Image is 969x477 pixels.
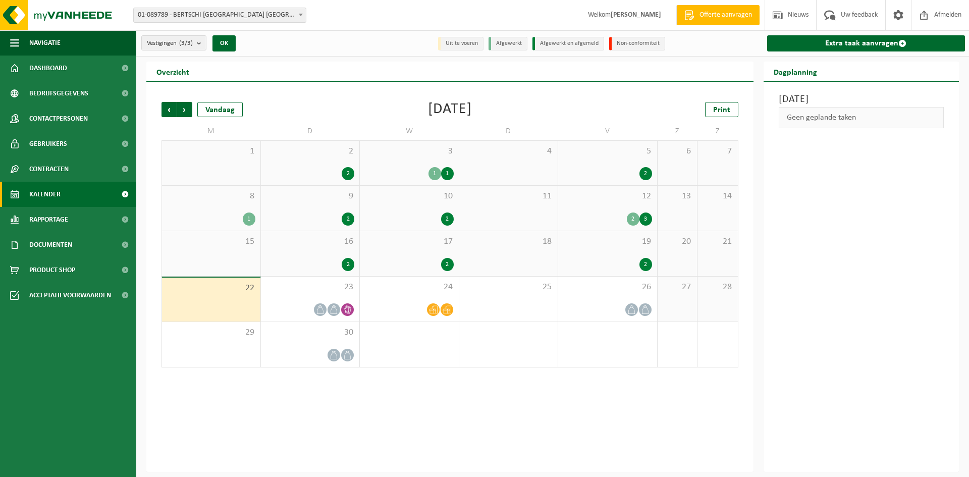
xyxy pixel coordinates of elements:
h2: Dagplanning [764,62,827,81]
span: Acceptatievoorwaarden [29,283,111,308]
span: Documenten [29,232,72,257]
span: Vorige [161,102,177,117]
span: 01-089789 - BERTSCHI BELGIUM NV - ANTWERPEN [133,8,306,23]
span: Bedrijfsgegevens [29,81,88,106]
span: Vestigingen [147,36,193,51]
div: 2 [342,167,354,180]
div: Vandaag [197,102,243,117]
button: Vestigingen(3/3) [141,35,206,50]
div: 2 [342,213,354,226]
span: 13 [663,191,692,202]
span: 2 [266,146,355,157]
li: Non-conformiteit [609,37,665,50]
span: 14 [703,191,732,202]
td: Z [658,122,698,140]
span: 12 [563,191,652,202]
td: M [161,122,261,140]
span: Dashboard [29,56,67,81]
span: 20 [663,236,692,247]
li: Afgewerkt [489,37,527,50]
span: 19 [563,236,652,247]
div: 2 [627,213,639,226]
span: 25 [464,282,553,293]
span: Gebruikers [29,131,67,156]
span: Kalender [29,182,61,207]
span: 27 [663,282,692,293]
span: Contracten [29,156,69,182]
div: [DATE] [428,102,472,117]
span: 24 [365,282,454,293]
span: 8 [167,191,255,202]
td: W [360,122,459,140]
td: D [261,122,360,140]
strong: [PERSON_NAME] [611,11,661,19]
td: D [459,122,559,140]
h3: [DATE] [779,92,944,107]
count: (3/3) [179,40,193,46]
span: 7 [703,146,732,157]
div: Geen geplande taken [779,107,944,128]
a: Print [705,102,738,117]
div: 1 [441,167,454,180]
td: Z [697,122,738,140]
h2: Overzicht [146,62,199,81]
div: 2 [441,213,454,226]
span: 22 [167,283,255,294]
span: 23 [266,282,355,293]
div: 2 [342,258,354,271]
span: 11 [464,191,553,202]
button: OK [212,35,236,51]
span: 16 [266,236,355,247]
span: 10 [365,191,454,202]
a: Offerte aanvragen [676,5,760,25]
span: 5 [563,146,652,157]
li: Uit te voeren [438,37,483,50]
span: 17 [365,236,454,247]
span: Rapportage [29,207,68,232]
span: 3 [365,146,454,157]
span: 01-089789 - BERTSCHI BELGIUM NV - ANTWERPEN [134,8,306,22]
div: 3 [639,213,652,226]
span: 29 [167,327,255,338]
span: 4 [464,146,553,157]
span: 9 [266,191,355,202]
span: 18 [464,236,553,247]
div: 1 [243,213,255,226]
a: Extra taak aanvragen [767,35,965,51]
span: Navigatie [29,30,61,56]
li: Afgewerkt en afgemeld [532,37,604,50]
div: 2 [639,258,652,271]
div: 2 [639,167,652,180]
span: 21 [703,236,732,247]
span: Product Shop [29,257,75,283]
div: 2 [441,258,454,271]
span: Offerte aanvragen [697,10,755,20]
span: 26 [563,282,652,293]
span: 15 [167,236,255,247]
span: 28 [703,282,732,293]
span: Print [713,106,730,114]
span: 1 [167,146,255,157]
span: Volgende [177,102,192,117]
span: 30 [266,327,355,338]
span: Contactpersonen [29,106,88,131]
td: V [558,122,658,140]
div: 1 [428,167,441,180]
span: 6 [663,146,692,157]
